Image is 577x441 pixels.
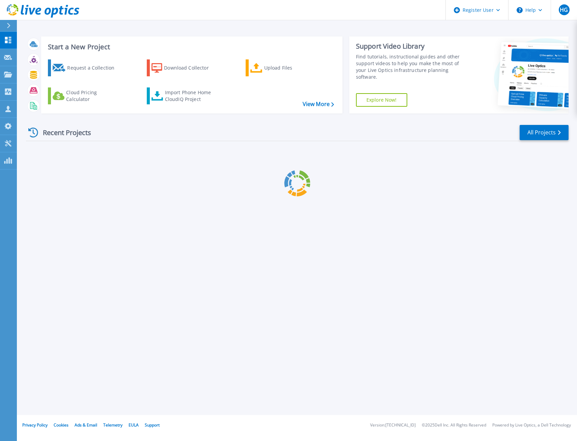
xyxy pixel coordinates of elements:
[103,422,122,428] a: Telemetry
[356,53,467,80] div: Find tutorials, instructional guides and other support videos to help you make the most of your L...
[22,422,48,428] a: Privacy Policy
[145,422,160,428] a: Support
[303,101,334,107] a: View More
[165,89,218,103] div: Import Phone Home CloudIQ Project
[26,124,100,141] div: Recent Projects
[164,61,218,75] div: Download Collector
[560,7,568,12] span: HG
[356,42,467,51] div: Support Video Library
[129,422,139,428] a: EULA
[520,125,569,140] a: All Projects
[356,93,407,107] a: Explore Now!
[246,59,321,76] a: Upload Files
[147,59,222,76] a: Download Collector
[422,423,486,427] li: © 2025 Dell Inc. All Rights Reserved
[67,61,121,75] div: Request a Collection
[264,61,318,75] div: Upload Files
[48,59,123,76] a: Request a Collection
[66,89,120,103] div: Cloud Pricing Calculator
[54,422,68,428] a: Cookies
[370,423,416,427] li: Version: [TECHNICAL_ID]
[48,43,334,51] h3: Start a New Project
[48,87,123,104] a: Cloud Pricing Calculator
[492,423,571,427] li: Powered by Live Optics, a Dell Technology
[75,422,97,428] a: Ads & Email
